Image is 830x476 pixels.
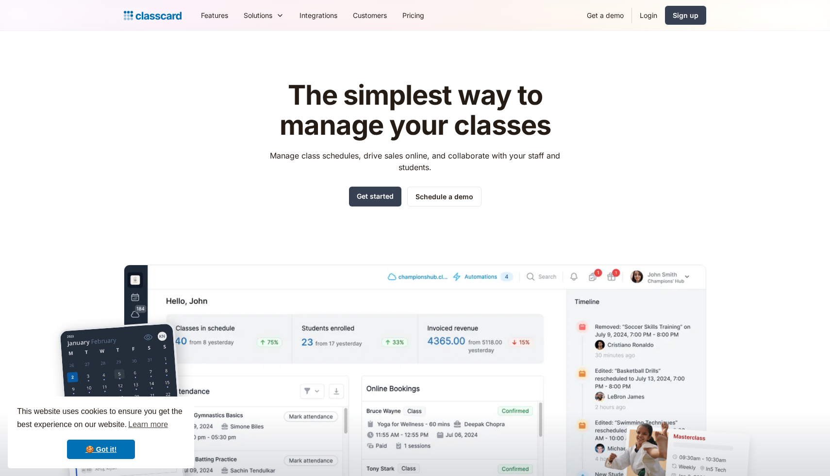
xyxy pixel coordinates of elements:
[261,80,569,140] h1: The simplest way to manage your classes
[579,4,631,26] a: Get a demo
[236,4,292,26] div: Solutions
[407,187,481,206] a: Schedule a demo
[124,9,182,22] a: Logo
[395,4,432,26] a: Pricing
[632,4,665,26] a: Login
[67,440,135,459] a: dismiss cookie message
[261,150,569,173] p: Manage class schedules, drive sales online, and collaborate with your staff and students.
[17,406,185,432] span: This website uses cookies to ensure you get the best experience on our website.
[8,397,194,468] div: cookieconsent
[244,10,272,20] div: Solutions
[127,417,169,432] a: learn more about cookies
[673,10,698,20] div: Sign up
[349,187,401,206] a: Get started
[345,4,395,26] a: Customers
[665,6,706,25] a: Sign up
[193,4,236,26] a: Features
[292,4,345,26] a: Integrations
